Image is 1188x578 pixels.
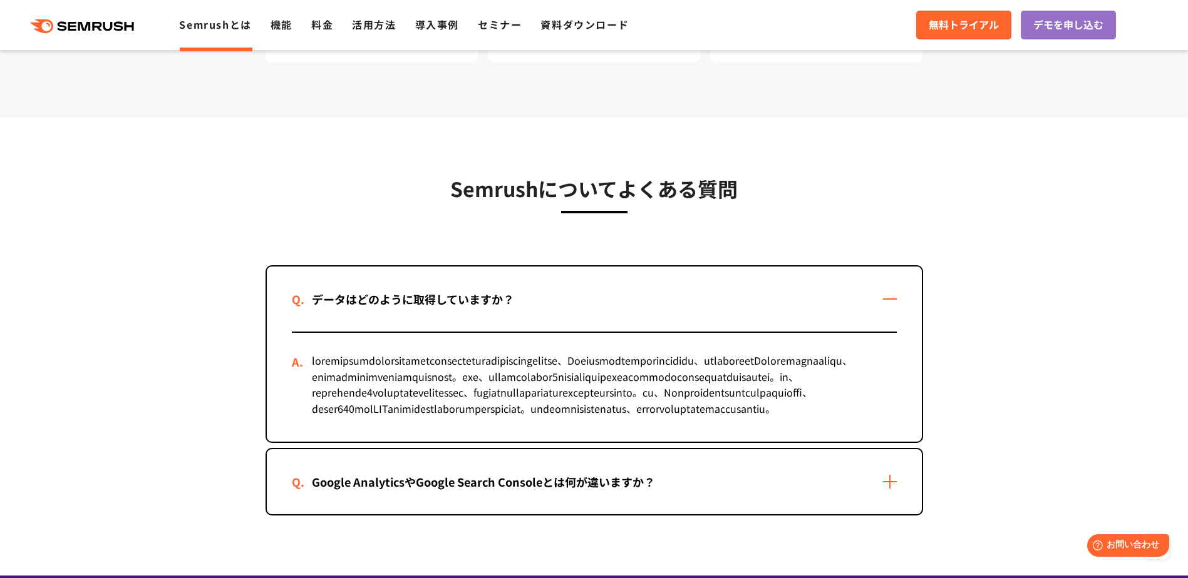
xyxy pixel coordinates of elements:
[929,17,999,33] span: 無料トライアル
[292,473,675,491] div: Google AnalyticsやGoogle Search Consoleとは何が違いますか？
[1077,529,1174,564] iframe: Help widget launcher
[916,11,1011,39] a: 無料トライアル
[540,17,629,32] a: 資料ダウンロード
[266,173,923,204] h3: Semrushについてよくある質問
[179,17,251,32] a: Semrushとは
[1021,11,1116,39] a: デモを申し込む
[716,19,916,52] div: ヶ国
[478,17,522,32] a: セミナー
[311,17,333,32] a: 料金
[271,17,292,32] a: 機能
[415,17,459,32] a: 導入事例
[352,17,396,32] a: 活用方法
[292,290,534,308] div: データはどのように取得していますか？
[292,333,897,442] div: loremipsumdolorsitametconsecteturadipiscingelitse、Doeiusmodtemporincididu、utlaboreetDoloremagnaal...
[1033,17,1103,33] span: デモを申し込む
